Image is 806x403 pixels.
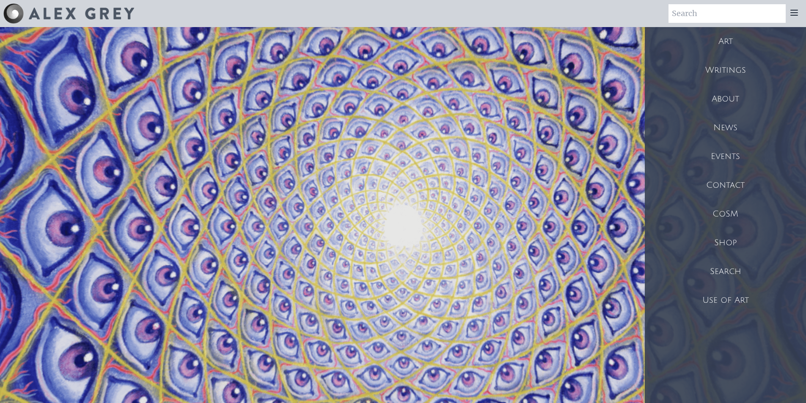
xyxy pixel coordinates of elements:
a: Shop [645,228,806,257]
a: Contact [645,171,806,200]
a: Use of Art [645,286,806,315]
a: Search [645,257,806,286]
a: CoSM [645,200,806,228]
a: Events [645,142,806,171]
a: Writings [645,56,806,85]
a: Art [645,27,806,56]
a: About [645,85,806,113]
input: Search [668,4,786,23]
a: News [645,113,806,142]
